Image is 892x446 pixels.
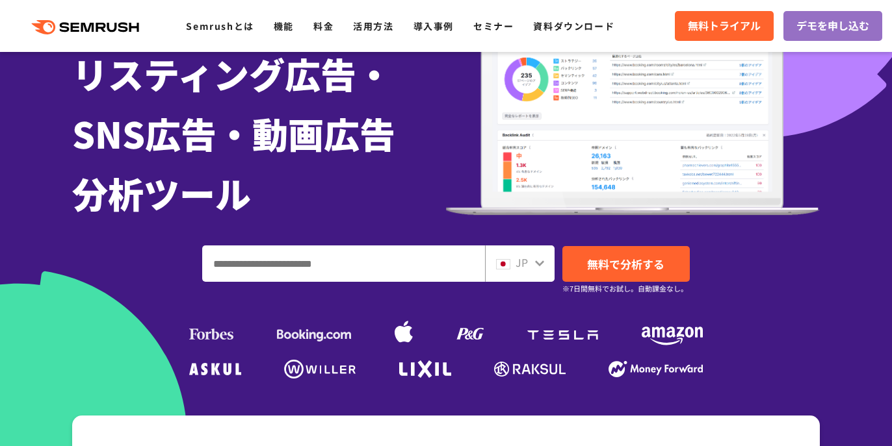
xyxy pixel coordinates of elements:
a: 無料トライアル [675,11,774,41]
small: ※7日間無料でお試し。自動課金なし。 [562,282,688,295]
a: 導入事例 [413,19,454,32]
a: 機能 [274,19,294,32]
a: デモを申し込む [783,11,882,41]
span: デモを申し込む [796,18,869,34]
a: 活用方法 [353,19,393,32]
span: JP [516,254,528,270]
span: 無料トライアル [688,18,761,34]
a: 無料で分析する [562,246,690,282]
h1: リスティング広告・ SNS広告・動画広告 分析ツール [72,43,446,223]
a: セミナー [473,19,514,32]
a: Semrushとは [186,19,254,32]
input: ドメイン、キーワードまたはURLを入力してください [203,246,484,281]
a: 料金 [313,19,334,32]
a: 資料ダウンロード [533,19,614,32]
span: 無料で分析する [587,256,664,272]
